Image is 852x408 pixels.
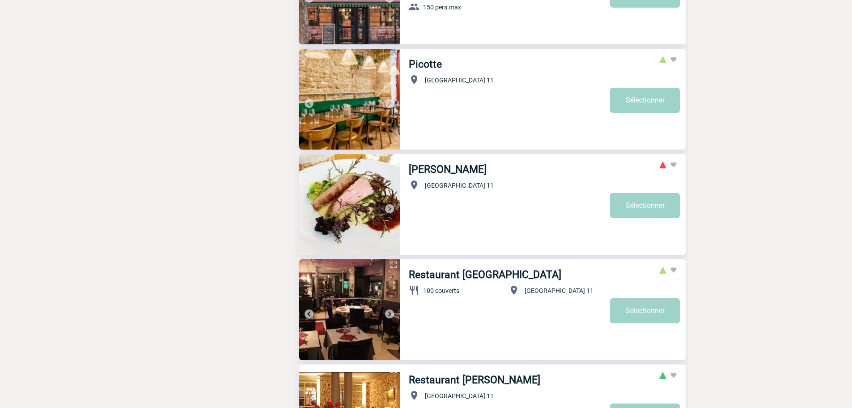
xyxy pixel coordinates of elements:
span: Risque faible [659,56,666,63]
a: Restaurant [GEOGRAPHIC_DATA] [409,269,561,281]
a: Picotte [409,58,442,70]
span: 150 pers.max [423,4,461,11]
img: Ajouter aux favoris [670,161,677,168]
img: Ajouter aux favoris [670,266,677,274]
img: 1.jpg [299,259,400,360]
span: [GEOGRAPHIC_DATA] 11 [425,77,494,84]
span: Risque très faible [659,372,666,379]
span: [GEOGRAPHIC_DATA] 11 [425,392,494,399]
span: Risque très élevé [659,161,666,168]
img: baseline_location_on_white_24dp-b.png [509,285,519,296]
a: Restaurant [PERSON_NAME] [409,374,540,386]
span: [GEOGRAPHIC_DATA] 11 [425,182,494,189]
span: 100 couverts [423,287,459,294]
img: Ajouter aux favoris [670,372,677,379]
img: Ajouter aux favoris [670,56,677,63]
a: Sélectionner [610,298,680,323]
img: baseline_restaurant_white_24dp-b.png [409,285,420,296]
img: 3.jpg [299,154,400,255]
img: 1.jpg [299,49,400,150]
a: [PERSON_NAME] [409,163,487,176]
span: Risque faible [659,266,666,274]
img: baseline_location_on_white_24dp-b.png [409,74,420,85]
img: baseline_group_white_24dp-b.png [409,1,420,12]
a: Sélectionner [610,88,680,113]
img: baseline_location_on_white_24dp-b.png [409,180,420,190]
span: [GEOGRAPHIC_DATA] 11 [525,287,593,294]
a: Sélectionner [610,193,680,218]
img: baseline_location_on_white_24dp-b.png [409,390,420,401]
